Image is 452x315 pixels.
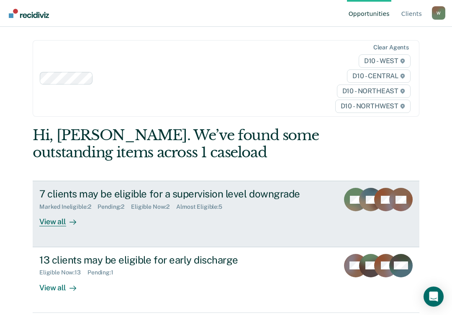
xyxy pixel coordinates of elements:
div: 13 clients may be eligible for early discharge [39,254,332,266]
a: 13 clients may be eligible for early dischargeEligible Now:13Pending:1View all [33,247,419,313]
div: Eligible Now : 2 [131,203,176,210]
span: D10 - NORTHEAST [337,85,411,98]
span: D10 - WEST [359,54,411,68]
button: Profile dropdown button [432,6,445,20]
div: Almost Eligible : 5 [176,203,229,210]
div: Pending : 2 [98,203,131,210]
div: Pending : 1 [87,269,120,276]
div: Clear agents [373,44,409,51]
div: Eligible Now : 13 [39,269,87,276]
span: D10 - NORTHWEST [335,100,411,113]
div: View all [39,276,86,292]
div: Open Intercom Messenger [424,287,444,307]
a: 7 clients may be eligible for a supervision level downgradeMarked Ineligible:2Pending:2Eligible N... [33,181,419,247]
img: Recidiviz [9,9,49,18]
div: View all [39,210,86,227]
div: Marked Ineligible : 2 [39,203,98,210]
div: W [432,6,445,20]
div: 7 clients may be eligible for a supervision level downgrade [39,188,332,200]
div: Hi, [PERSON_NAME]. We’ve found some outstanding items across 1 caseload [33,127,342,161]
span: D10 - CENTRAL [347,69,411,83]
